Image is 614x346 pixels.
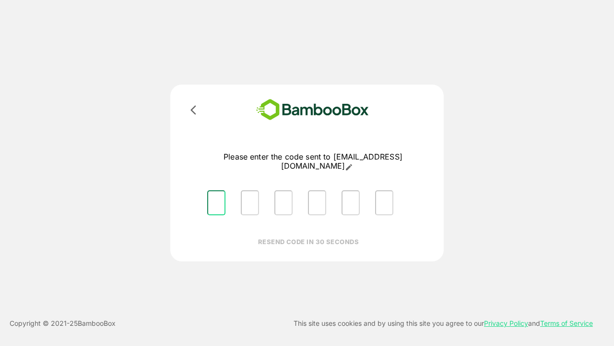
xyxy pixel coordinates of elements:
input: Please enter OTP character 4 [308,190,326,215]
p: Copyright © 2021- 25 BambooBox [10,318,116,329]
input: Please enter OTP character 5 [342,190,360,215]
p: Please enter the code sent to [EMAIL_ADDRESS][DOMAIN_NAME] [200,152,426,171]
input: Please enter OTP character 1 [207,190,225,215]
a: Privacy Policy [484,319,528,327]
p: This site uses cookies and by using this site you agree to our and [294,318,593,329]
a: Terms of Service [540,319,593,327]
input: Please enter OTP character 6 [375,190,393,215]
input: Please enter OTP character 3 [274,190,293,215]
img: bamboobox [242,96,383,124]
input: Please enter OTP character 2 [241,190,259,215]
